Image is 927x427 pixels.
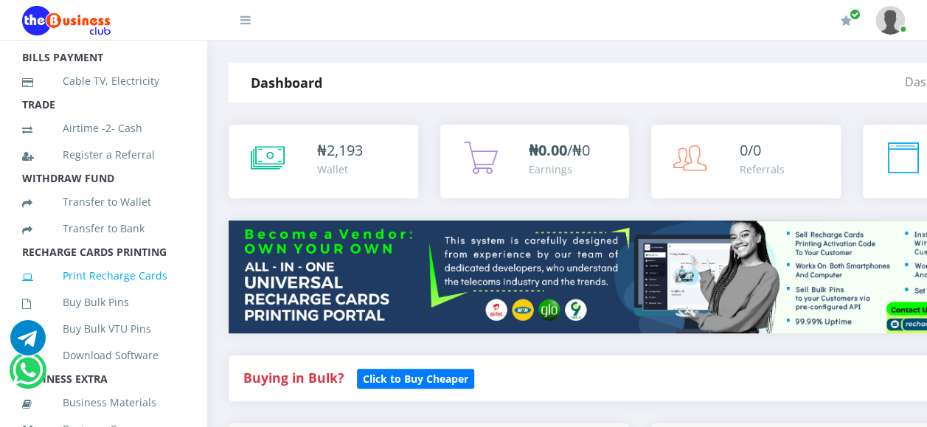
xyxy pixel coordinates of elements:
[529,140,590,160] span: /₦0
[229,125,418,198] a: ₦2,193 Wallet
[529,162,590,177] div: Earnings
[22,259,184,293] a: Print Recharge Cards
[740,140,761,160] span: 0/0
[440,125,630,198] a: ₦0.00/₦0 Earnings
[363,372,468,386] b: Click to Buy Cheaper
[22,386,184,420] a: Business Materials
[651,125,841,198] a: 0/0 Referrals
[10,331,46,355] a: Chat for support
[13,364,43,388] a: Chat for support
[22,111,184,145] a: Airtime -2- Cash
[529,140,567,160] b: ₦0.00
[327,140,363,160] span: 2,193
[22,312,184,346] a: Buy Bulk VTU Pins
[317,139,363,162] div: ₦
[740,162,785,177] div: Referrals
[841,15,852,27] i: Renew/Upgrade Subscription
[317,162,363,177] div: Wallet
[22,212,184,246] a: Transfer to Bank
[22,339,184,372] a: Download Software
[22,64,184,98] a: Cable TV, Electricity
[22,185,184,219] a: Transfer to Wallet
[357,369,474,386] a: Click to Buy Cheaper
[243,369,344,386] strong: Buying in Bulk?
[22,6,111,35] img: Logo
[875,6,905,35] img: User
[22,138,184,172] a: Register a Referral
[850,9,861,20] span: Renew/Upgrade Subscription
[251,74,322,91] strong: Dashboard
[22,285,184,319] a: Buy Bulk Pins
